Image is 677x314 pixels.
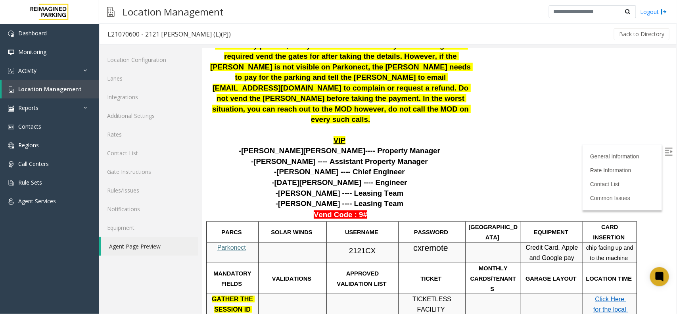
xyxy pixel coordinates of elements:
[18,160,49,168] span: Call Centers
[15,196,44,202] a: Parkonect
[147,198,173,206] span: 2121CX
[18,104,38,112] span: Reports
[210,247,251,264] span: TICKETLESS FACILITY
[8,180,14,186] img: 'icon'
[18,29,47,37] span: Dashboard
[8,31,14,37] img: 'icon'
[99,218,198,237] a: Equipment
[163,98,238,106] span: ---- Property Manager
[18,85,82,93] span: Location Management
[391,247,426,274] a: Click Here for the local time
[8,143,14,149] img: 'icon'
[388,105,437,111] a: General Information
[267,175,316,192] span: [GEOGRAPHIC_DATA]
[391,175,423,192] span: CARD INSERTION
[99,144,198,162] a: Contact List
[388,119,429,125] a: Rate Information
[72,119,203,127] span: -[PERSON_NAME] ---- Chief Engineer
[640,8,667,16] a: Logout
[2,80,99,98] a: Location Management
[8,161,14,168] img: 'icon'
[8,87,14,93] img: 'icon'
[69,130,205,138] span: -[DATE][PERSON_NAME] ---- Engineer
[107,29,231,39] div: L21070600 - 2121 [PERSON_NAME] (L)(PJ)
[99,69,198,88] a: Lanes
[211,195,246,205] span: cxremote
[384,227,430,233] span: LOCATION TIME
[268,217,314,243] span: MONTHLY CARDS/TENANTS
[99,50,198,69] a: Location Configuration
[73,151,201,159] span: -[PERSON_NAME] ---- Leasing Team
[18,179,42,186] span: Rule Sets
[69,181,110,187] span: SOLAR WINDS
[8,124,14,130] img: 'icon'
[219,227,240,233] span: TICKET
[332,181,366,187] span: EQUIPMENT
[11,222,50,239] span: MANDATORY FIELDS
[614,28,669,40] button: Back to Directory
[324,196,378,213] span: Credit Card, Apple and Google pay
[18,123,41,130] span: Contacts
[101,98,163,107] span: [PERSON_NAME]
[134,222,184,239] span: APPROVED VALIDATION LIST
[388,146,428,153] a: Common Issues
[19,181,39,187] span: PARCS
[70,227,109,233] span: VALIDATIONS
[143,181,176,187] span: USERNAME
[99,181,198,200] a: Rules/Issues
[49,109,226,117] span: -[PERSON_NAME] ---- Assistant Property Manager
[661,8,667,16] img: logout
[119,2,228,21] h3: Location Management
[462,99,470,107] img: Open/Close Sidebar Menu
[8,68,14,74] img: 'icon'
[73,141,201,149] span: -[PERSON_NAME] ---- Leasing Team
[101,237,198,256] a: Agent Page Preview
[99,162,198,181] a: Gate Instructions
[36,98,101,106] span: -[PERSON_NAME]
[212,181,246,187] span: PASSWORD
[18,67,36,74] span: Activity
[99,106,198,125] a: Additional Settings
[18,197,56,205] span: Agent Services
[18,141,39,149] span: Regions
[388,133,417,139] a: Contact List
[8,198,14,205] img: 'icon'
[131,88,143,96] span: VIP
[99,125,198,144] a: Rates
[8,105,14,112] img: 'icon'
[99,88,198,106] a: Integrations
[107,2,115,21] img: pageIcon
[384,196,433,213] span: chip facing up and to the machine
[8,247,54,305] span: GATHER THE SESSION ID AND LPN AND PUT IN THE NOTES OF EVERY VEND.
[18,48,46,56] span: Monitoring
[111,162,165,170] b: Vend Code : 9#
[99,200,198,218] a: Notifications
[323,227,374,233] span: GARAGE LAYOUT
[8,49,14,56] img: 'icon'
